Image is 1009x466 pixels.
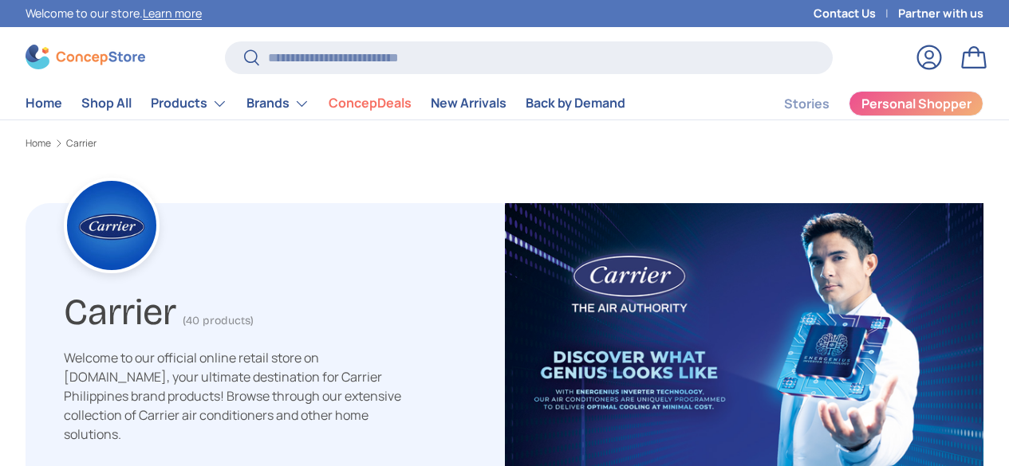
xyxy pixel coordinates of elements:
a: Contact Us [814,5,898,22]
span: Personal Shopper [861,97,972,110]
nav: Breadcrumbs [26,136,983,151]
a: Partner with us [898,5,983,22]
img: ConcepStore [26,45,145,69]
summary: Brands [237,88,319,119]
p: Welcome to our official online retail store on [DOMAIN_NAME], your ultimate destination for Carri... [64,348,416,444]
h1: Carrier [64,284,176,334]
a: Back by Demand [526,88,625,119]
a: Learn more [143,6,202,21]
span: (40 products) [183,314,254,327]
a: New Arrivals [431,88,506,119]
a: ConcepDeals [329,88,412,119]
a: Carrier [66,139,97,148]
a: Shop All [81,88,132,119]
nav: Secondary [746,88,983,119]
summary: Products [141,88,237,119]
a: Home [26,88,62,119]
a: Stories [784,88,830,119]
a: Brands [246,88,309,119]
nav: Primary [26,88,625,119]
a: Home [26,139,51,148]
a: Products [151,88,227,119]
p: Welcome to our store. [26,5,202,22]
a: Personal Shopper [849,91,983,116]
